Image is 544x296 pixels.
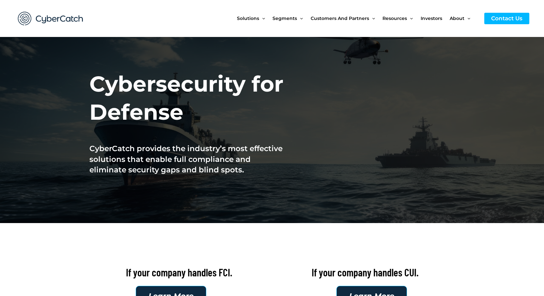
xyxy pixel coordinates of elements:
[407,5,413,32] span: Menu Toggle
[259,5,265,32] span: Menu Toggle
[484,13,529,24] a: Contact Us
[297,5,303,32] span: Menu Toggle
[369,5,375,32] span: Menu Toggle
[272,5,297,32] span: Segments
[275,266,455,279] h2: If your company handles CUI.
[89,266,269,279] h2: If your company handles FCI.
[11,5,90,32] img: CyberCatch
[89,143,289,175] h1: CyberCatch provides the industry’s most effective solutions that enable full compliance and elimi...
[464,5,470,32] span: Menu Toggle
[311,5,369,32] span: Customers and Partners
[237,5,259,32] span: Solutions
[237,5,478,32] nav: Site Navigation: New Main Menu
[450,5,464,32] span: About
[421,5,450,32] a: Investors
[421,5,442,32] span: Investors
[382,5,407,32] span: Resources
[89,70,289,126] h2: Cybersecurity for Defense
